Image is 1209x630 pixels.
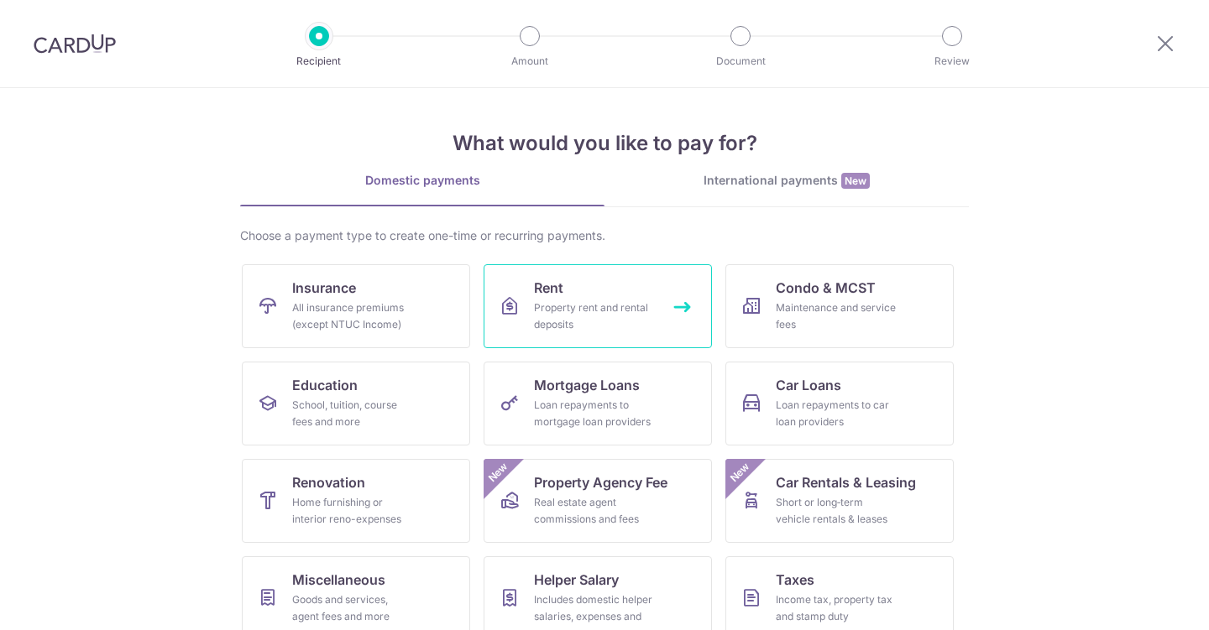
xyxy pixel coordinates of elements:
span: Car Loans [776,375,841,395]
a: RenovationHome furnishing or interior reno-expenses [242,459,470,543]
span: Renovation [292,472,365,492]
span: Education [292,375,358,395]
div: Domestic payments [240,172,604,189]
a: InsuranceAll insurance premiums (except NTUC Income) [242,264,470,348]
a: Car Rentals & LeasingShort or long‑term vehicle rentals & leasesNew [725,459,954,543]
a: EducationSchool, tuition, course fees and more [242,362,470,445]
div: Property rent and rental deposits [534,299,655,333]
span: New [726,459,754,487]
span: Property Agency Fee [534,472,667,492]
div: Loan repayments to car loan providers [776,397,897,430]
p: Review [890,53,1014,70]
a: Property Agency FeeReal estate agent commissions and feesNew [484,459,712,543]
a: Mortgage LoansLoan repayments to mortgage loan providers [484,362,712,445]
span: Miscellaneous [292,570,385,590]
div: Income tax, property tax and stamp duty [776,591,897,625]
img: CardUp [34,34,116,54]
div: Loan repayments to mortgage loan providers [534,397,655,430]
div: Home furnishing or interior reno-expenses [292,494,413,528]
div: Maintenance and service fees [776,299,897,333]
span: Mortgage Loans [534,375,640,395]
p: Amount [468,53,592,70]
span: Rent [534,278,563,298]
span: Taxes [776,570,814,590]
p: Recipient [257,53,381,70]
span: New [484,459,512,487]
div: Goods and services, agent fees and more [292,591,413,625]
h4: What would you like to pay for? [240,128,969,159]
div: Real estate agent commissions and fees [534,494,655,528]
span: Helper Salary [534,570,619,590]
div: School, tuition, course fees and more [292,397,413,430]
a: Car LoansLoan repayments to car loan providers [725,362,954,445]
a: Condo & MCSTMaintenance and service fees [725,264,954,348]
span: Condo & MCST [776,278,876,298]
span: Car Rentals & Leasing [776,472,916,492]
div: International payments [604,172,969,190]
p: Document [678,53,803,70]
div: All insurance premiums (except NTUC Income) [292,299,413,333]
div: Short or long‑term vehicle rentals & leases [776,494,897,528]
a: RentProperty rent and rental deposits [484,264,712,348]
div: Choose a payment type to create one-time or recurring payments. [240,227,969,244]
span: Insurance [292,278,356,298]
span: New [841,173,870,189]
